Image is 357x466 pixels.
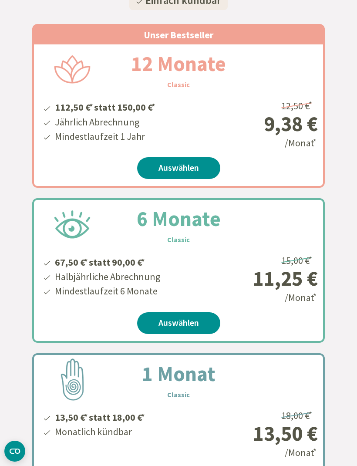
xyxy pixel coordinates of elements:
[213,252,318,305] div: /Monat
[167,389,190,400] h3: Classic
[213,423,318,444] div: 13,50 €
[167,79,190,90] h3: Classic
[54,270,160,284] li: Halbjährliche Abrechnung
[144,29,213,41] span: Unser Bestseller
[167,234,190,245] h3: Classic
[281,100,313,112] span: 12,50 €
[121,358,236,389] h2: 1 Monat
[54,129,156,144] li: Mindestlaufzeit 1 Jahr
[4,441,25,462] button: CMP-Widget öffnen
[110,48,247,79] h2: 12 Monate
[54,115,156,129] li: Jährlich Abrechnung
[137,312,220,334] a: Auswählen
[213,268,318,289] div: 11,25 €
[54,425,146,439] li: Monatlich kündbar
[137,157,220,179] a: Auswählen
[213,407,318,460] div: /Monat
[116,203,242,234] h2: 6 Monate
[281,254,313,267] span: 15,00 €
[54,98,156,115] li: 112,50 € statt 150,00 €
[54,409,146,425] li: 13,50 € statt 18,00 €
[54,253,160,270] li: 67,50 € statt 90,00 €
[213,97,318,150] div: /Monat
[213,113,318,134] div: 9,38 €
[281,409,313,422] span: 18,00 €
[54,284,160,298] li: Mindestlaufzeit 6 Monate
